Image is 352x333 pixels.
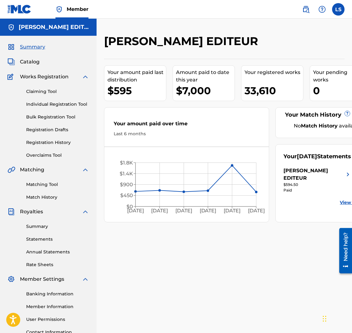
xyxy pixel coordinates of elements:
a: Public Search [300,3,312,16]
tspan: [DATE] [151,208,168,214]
div: Your amount paid over time [114,120,259,131]
img: Catalog [7,58,15,66]
a: Match History [26,194,89,201]
div: Paid [283,187,352,193]
tspan: $900 [120,182,133,187]
a: Member Information [26,303,89,310]
span: Royalties [20,208,43,215]
a: Banking Information [26,291,89,297]
tspan: $450 [120,193,133,199]
img: Summary [7,43,15,51]
h5: FREDERIC LEIBOVITZ EDITEUR [19,24,89,31]
tspan: [DATE] [248,208,265,214]
div: [PERSON_NAME] EDITEUR [283,167,344,182]
a: Claiming Tool [26,88,89,95]
a: Bulk Registration Tool [26,114,89,120]
div: Last 6 months [114,131,259,137]
span: Catalog [20,58,40,66]
img: expand [82,73,89,81]
a: Registration History [26,139,89,146]
a: CatalogCatalog [7,58,40,66]
img: Works Registration [7,73,16,81]
span: [DATE] [297,153,317,160]
a: User Permissions [26,316,89,323]
tspan: [DATE] [175,208,192,214]
img: expand [82,166,89,173]
span: Summary [20,43,45,51]
a: [PERSON_NAME] EDITEURright chevron icon$594.50Paid [283,167,352,193]
img: Member Settings [7,275,15,283]
img: Matching [7,166,15,173]
tspan: $1.4K [120,171,133,177]
div: $7,000 [176,84,235,98]
a: Rate Sheets [26,261,89,268]
iframe: Resource Center [335,225,352,276]
div: 33,610 [245,84,303,98]
iframe: Chat Widget [321,303,352,333]
strong: Match History [301,123,338,129]
span: Works Registration [20,73,69,81]
a: Overclaims Tool [26,152,89,159]
img: right chevron icon [344,167,352,182]
div: $594.50 [283,182,352,187]
div: Glisser [323,309,326,328]
tspan: $0 [126,204,133,210]
tspan: $1.8K [120,160,133,166]
tspan: [DATE] [200,208,216,214]
a: Summary [26,223,89,230]
img: expand [82,275,89,283]
img: MLC Logo [7,5,31,14]
div: Amount paid to date this year [176,69,235,84]
span: Member Settings [20,275,64,283]
a: Statements [26,236,89,243]
div: $595 [107,84,166,98]
div: Help [316,3,328,16]
img: help [318,6,326,13]
a: SummarySummary [7,43,45,51]
div: Widget de chat [321,303,352,333]
a: Registration Drafts [26,127,89,133]
div: Your registered works [245,69,303,76]
img: search [302,6,310,13]
a: Individual Registration Tool [26,101,89,108]
img: Accounts [7,24,15,31]
div: User Menu [332,3,345,16]
span: Matching [20,166,44,173]
div: Your amount paid last distribution [107,69,166,84]
tspan: [DATE] [224,208,240,214]
tspan: [DATE] [127,208,144,214]
span: Member [67,6,88,13]
img: Royalties [7,208,15,215]
a: Matching Tool [26,181,89,188]
img: expand [82,208,89,215]
h2: [PERSON_NAME] EDITEUR [104,34,261,48]
div: Your Statements [283,152,351,161]
a: Annual Statements [26,249,89,255]
span: ? [345,111,350,116]
img: Top Rightsholder [55,6,63,13]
